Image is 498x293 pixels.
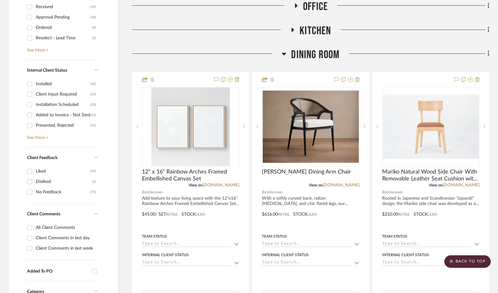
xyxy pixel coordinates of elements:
div: Internal Client Status [382,252,429,258]
a: [DOMAIN_NAME] [203,183,239,187]
input: Type to Search… [142,260,232,266]
div: Added To PO [27,269,89,274]
span: View on [429,183,443,187]
input: Type to Search… [262,260,352,266]
span: Client Comments [27,212,60,216]
div: Client Input Required [36,89,90,99]
div: Approval Pending [36,12,90,22]
div: (12) [90,110,96,120]
div: Installed [36,79,90,89]
div: (9) [92,23,96,33]
div: Added to Invoice - Not Sent [36,110,90,120]
span: Unknown [146,189,163,195]
div: (47) [90,166,96,176]
div: Reselect - Lead Time [36,33,92,43]
span: Client Feedback [27,156,57,160]
img: Mariko Natural Wood Side Chair With Removable Leather Seat Cushion with Back | Birch | Armless [383,94,479,159]
div: Received [36,2,90,12]
input: Type to Search… [382,241,472,247]
span: Unknown [266,189,283,195]
div: No Feedback [36,187,90,197]
div: (75) [90,187,96,197]
span: Unknown [387,189,403,195]
span: Internal Client Status [27,68,67,73]
span: View on [309,183,323,187]
span: Kitchen [300,24,331,38]
div: Presented, Rejected [36,120,90,130]
div: Client Comments in last week [36,243,96,253]
scroll-to-top-button: BACK TO TOP [444,255,491,268]
a: [DOMAIN_NAME] [323,183,360,187]
div: (5) [92,177,96,187]
span: By [142,189,146,195]
span: 12" x 16" Rainbow Arches Framed Embellished Canvas Set [142,169,239,182]
div: Ordered [36,23,92,33]
div: Team Status [382,234,407,239]
input: Type to Search… [262,241,352,247]
img: Aimee Dining Arm Chair [263,91,359,163]
a: See More + [25,43,98,53]
span: [PERSON_NAME] Dining Arm Chair [262,169,351,175]
div: Client Comments in last day [36,233,96,243]
div: Installation Scheduled [36,100,90,110]
div: Team Status [142,234,167,239]
input: Type to Search… [142,241,232,247]
div: 0 [262,87,359,166]
div: (5) [92,33,96,43]
span: Mariko Natural Wood Side Chair With Removable Leather Seat Cushion with Back | Birch | Armless [382,169,479,182]
div: (23) [90,100,96,110]
div: Liked [36,166,90,176]
div: (19) [90,2,96,12]
div: All Client Comments [36,223,96,233]
div: Internal Client Status [142,252,189,258]
span: Dining Room [291,48,339,62]
div: (11) [90,120,96,130]
img: 12" x 16" Rainbow Arches Framed Embellished Canvas Set [151,87,230,166]
span: By [382,189,387,195]
div: (18) [90,12,96,22]
span: By [262,189,266,195]
div: Team Status [262,234,287,239]
div: Disliked [36,177,92,187]
a: [DOMAIN_NAME] [443,183,479,187]
div: Internal Client Status [262,252,309,258]
div: (42) [90,79,96,89]
span: View on [189,183,203,187]
a: See More + [25,130,98,141]
div: (24) [90,89,96,99]
input: Type to Search… [382,260,472,266]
